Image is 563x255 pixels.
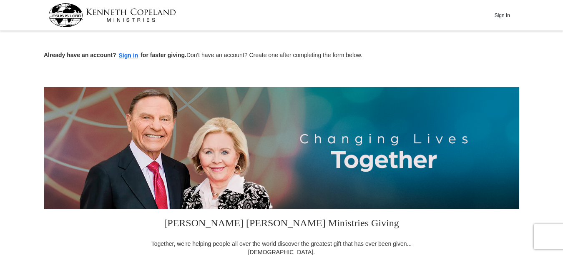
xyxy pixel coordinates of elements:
img: kcm-header-logo.svg [48,3,176,27]
p: Don't have an account? Create one after completing the form below. [44,51,519,60]
button: Sign in [116,51,141,60]
button: Sign In [490,9,515,22]
h3: [PERSON_NAME] [PERSON_NAME] Ministries Giving [146,209,417,240]
strong: Already have an account? for faster giving. [44,52,186,58]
